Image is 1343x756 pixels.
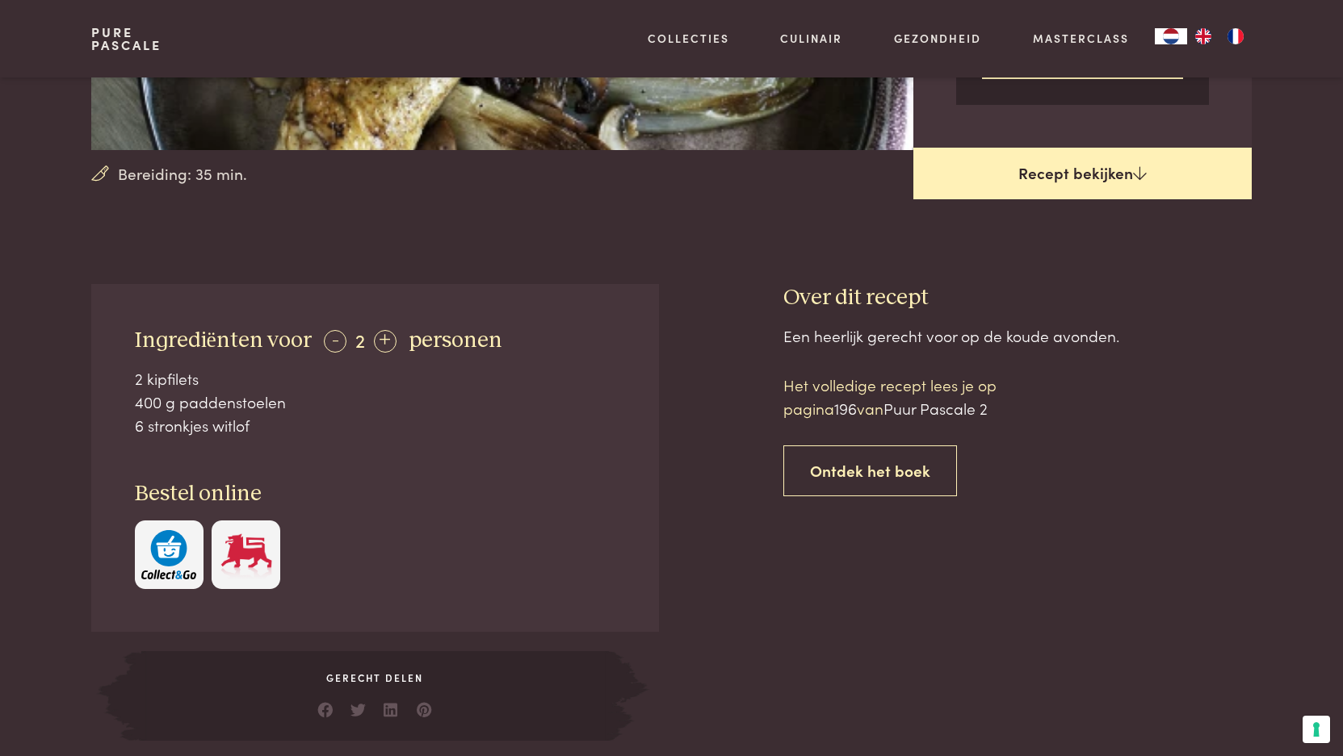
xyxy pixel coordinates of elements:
[135,329,312,352] span: Ingrediënten voor
[409,329,502,352] span: personen
[913,148,1252,199] a: Recept bekijken
[1033,30,1129,47] a: Masterclass
[783,324,1252,348] div: Een heerlijk gerecht voor op de koude avonden.
[1155,28,1187,44] a: NL
[783,374,1058,420] p: Het volledige recept lees je op pagina van
[141,530,196,579] img: c308188babc36a3a401bcb5cb7e020f4d5ab42f7cacd8327e500463a43eeb86c.svg
[883,397,988,419] span: Puur Pascale 2
[1219,28,1252,44] a: FR
[135,391,616,414] div: 400 g paddenstoelen
[1155,28,1187,44] div: Language
[355,326,365,353] span: 2
[780,30,842,47] a: Culinair
[324,330,346,353] div: -
[135,480,616,508] h3: Bestel online
[135,367,616,391] div: 2 kipfilets
[834,397,857,419] span: 196
[783,445,957,496] a: Ontdek het boek
[141,670,608,685] span: Gerecht delen
[1155,28,1252,44] aside: Language selected: Nederlands
[648,30,729,47] a: Collecties
[894,30,981,47] a: Gezondheid
[219,530,274,579] img: Delhaize
[374,330,397,353] div: +
[135,414,616,437] div: 6 stronkjes witlof
[91,26,162,52] a: PurePascale
[1187,28,1252,44] ul: Language list
[1303,716,1330,743] button: Uw voorkeuren voor toestemming voor trackingtechnologieën
[783,284,1252,312] h3: Over dit recept
[118,162,247,186] span: Bereiding: 35 min.
[1187,28,1219,44] a: EN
